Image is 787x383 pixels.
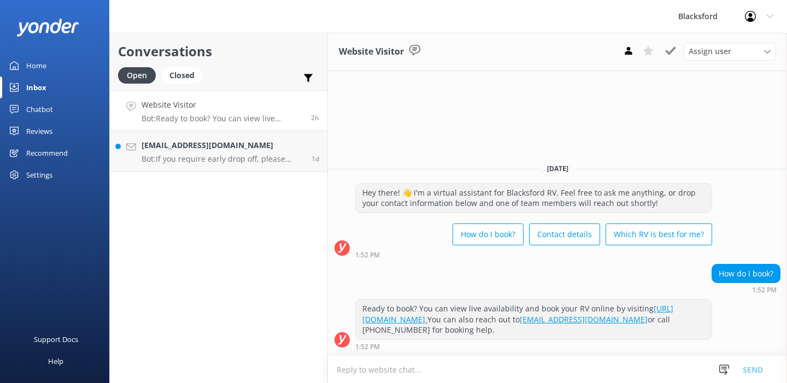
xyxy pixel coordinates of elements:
div: Help [48,350,63,372]
div: Support Docs [34,328,78,350]
span: [DATE] [541,164,575,173]
a: Closed [161,69,208,81]
div: Open [118,67,156,84]
div: Home [26,55,46,76]
button: Which RV is best for me? [606,223,712,245]
strong: 1:52 PM [752,287,777,293]
p: Bot: Ready to book? You can view live availability and book your RV online by visiting [URL][DOMA... [142,114,303,123]
img: yonder-white-logo.png [16,19,79,37]
a: Open [118,69,161,81]
strong: 1:52 PM [355,344,380,350]
div: Aug 23 2025 01:52pm (UTC -06:00) America/Chihuahua [712,286,780,293]
h4: Website Visitor [142,99,303,111]
div: Aug 23 2025 01:52pm (UTC -06:00) America/Chihuahua [355,343,712,350]
button: Contact details [529,223,600,245]
div: Closed [161,67,203,84]
p: Bot: If you require early drop off, please email [EMAIL_ADDRESS][DOMAIN_NAME] after you book your... [142,154,303,164]
button: How do I book? [453,223,524,245]
strong: 1:52 PM [355,252,380,258]
div: Ready to book? You can view live availability and book your RV online by visiting You can also re... [356,299,712,339]
span: Aug 23 2025 01:52pm (UTC -06:00) America/Chihuahua [311,113,319,122]
div: Settings [26,164,52,186]
div: Assign User [683,43,776,60]
div: Recommend [26,142,68,164]
div: Inbox [26,76,46,98]
span: Aug 22 2025 02:26pm (UTC -06:00) America/Chihuahua [312,154,319,163]
a: [EMAIL_ADDRESS][DOMAIN_NAME] [520,314,648,325]
div: Hey there! 👋 I'm a virtual assistant for Blacksford RV. Feel free to ask me anything, or drop you... [356,184,712,213]
h3: Website Visitor [339,45,404,59]
div: Chatbot [26,98,53,120]
span: Assign user [689,45,731,57]
h2: Conversations [118,41,319,62]
a: [EMAIL_ADDRESS][DOMAIN_NAME]Bot:If you require early drop off, please email [EMAIL_ADDRESS][DOMAI... [110,131,327,172]
div: Aug 23 2025 01:52pm (UTC -06:00) America/Chihuahua [355,251,712,258]
div: Reviews [26,120,52,142]
a: [URL][DOMAIN_NAME]. [362,303,673,325]
div: How do I book? [712,264,780,283]
a: Website VisitorBot:Ready to book? You can view live availability and book your RV online by visit... [110,90,327,131]
h4: [EMAIL_ADDRESS][DOMAIN_NAME] [142,139,303,151]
